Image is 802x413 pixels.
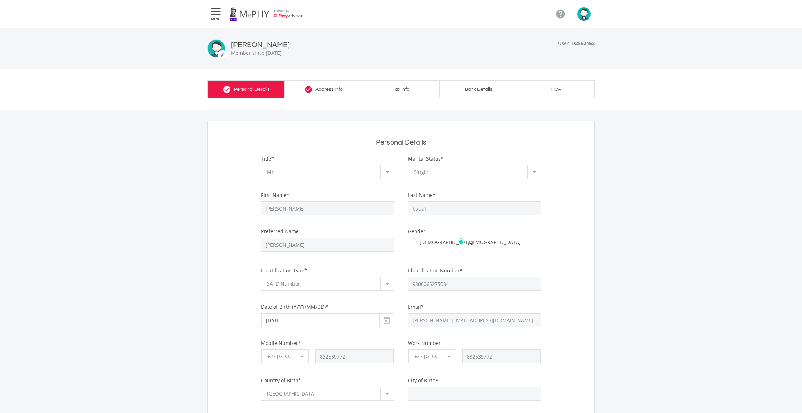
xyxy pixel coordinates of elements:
button: Open calendar [380,313,394,327]
i: check_circle [304,85,313,94]
img: avatar.png [577,7,591,21]
span: SA ID Number [267,280,300,287]
span: +27 [GEOGRAPHIC_DATA] [267,353,326,360]
img: avatar.png [207,39,225,58]
i: check_circle [223,85,231,94]
a: Bank Details [440,80,517,98]
label: Country of Birth* [261,377,301,384]
h4: [PERSON_NAME] [231,40,290,49]
label: Title* [261,155,274,162]
span: User ID [558,39,595,47]
label: Gender [408,228,425,235]
p: Member since [DATE] [231,49,290,57]
a: FICA [517,80,595,98]
span: Mr [267,169,274,175]
a:  [552,6,569,22]
label: Marital Status* [408,155,444,162]
label: Mobile Number* [261,339,301,347]
h2: Personal Details [261,138,541,147]
label: Identification Number* [408,267,462,274]
span: +27 [GEOGRAPHIC_DATA] [414,353,473,360]
label: Date of Birth (YYYY/MM/DD)* [261,303,328,310]
label: Last Name* [408,191,436,199]
label: Email* [408,303,424,310]
a: check_circlePersonal Details [207,80,285,98]
a: check_circleAddress Info [285,80,362,98]
label: Preferred Name [261,228,299,235]
i:  [209,7,222,16]
span: [GEOGRAPHIC_DATA] [267,390,316,397]
label: [DEMOGRAPHIC_DATA] [458,238,521,246]
label: City of Birth* [408,377,438,384]
label: [DEMOGRAPHIC_DATA] [410,238,473,246]
label: Work Number [408,339,441,347]
button: mode_edit [218,50,227,59]
span: MENU [209,17,222,21]
i:  [555,9,566,19]
label: Identification Type* [261,267,307,274]
a: Tax Info [362,80,440,98]
label: First Name* [261,191,289,199]
strong: 2852462 [575,40,595,46]
span: Single [414,169,428,175]
button:  MENU [207,7,224,21]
